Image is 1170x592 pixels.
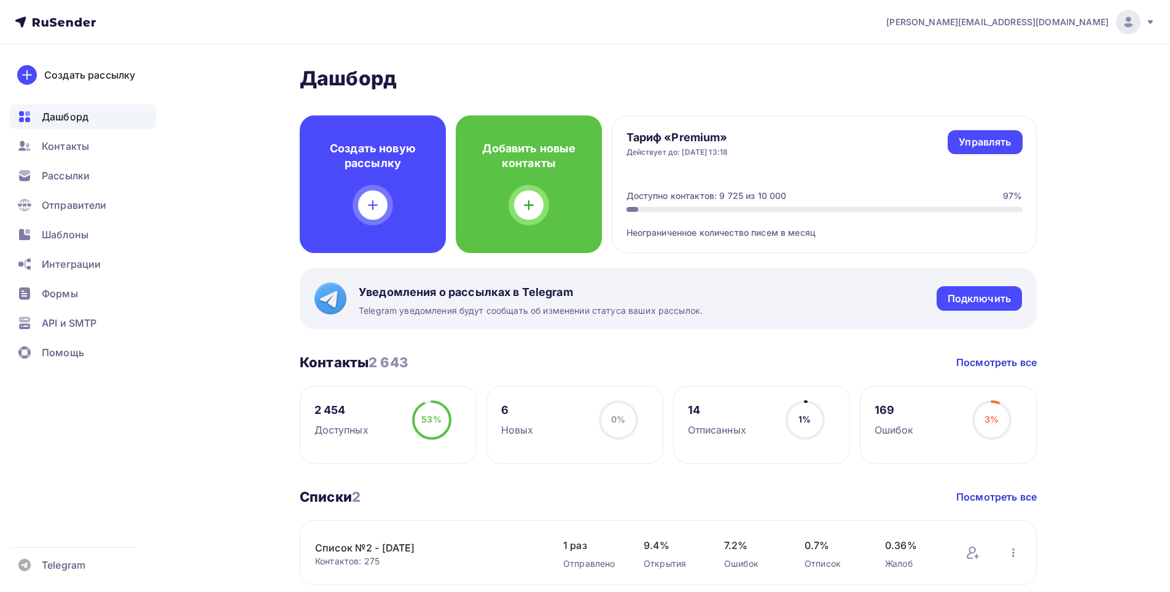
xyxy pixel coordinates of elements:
a: Контакты [10,134,156,158]
div: Доступных [314,423,369,437]
div: Неограниченное количество писем в месяц [626,212,1023,239]
span: Контакты [42,139,89,154]
h4: Тариф «Premium» [626,130,728,145]
span: 7.2% [724,538,780,553]
h4: Добавить новые контакты [475,141,582,171]
span: 1% [798,414,811,424]
h2: Дашборд [300,66,1037,91]
span: API и SMTP [42,316,96,330]
div: Создать рассылку [44,68,135,82]
span: 1 раз [563,538,619,553]
a: Посмотреть все [956,489,1037,504]
a: Рассылки [10,163,156,188]
h3: Контакты [300,354,408,371]
div: Контактов: 275 [315,555,539,567]
a: [PERSON_NAME][EMAIL_ADDRESS][DOMAIN_NAME] [886,10,1155,34]
span: 9.4% [644,538,700,553]
div: 97% [1003,190,1022,202]
div: Ошибок [875,423,914,437]
a: Формы [10,281,156,306]
span: 53% [421,414,441,424]
div: 6 [501,403,534,418]
a: Список №2 - [DATE] [315,540,524,555]
a: Дашборд [10,104,156,129]
div: Жалоб [885,558,941,570]
div: Отправлено [563,558,619,570]
span: Помощь [42,345,84,360]
div: Открытия [644,558,700,570]
div: Отписанных [688,423,746,437]
h4: Создать новую рассылку [319,141,426,171]
div: Новых [501,423,534,437]
span: Рассылки [42,168,90,183]
span: [PERSON_NAME][EMAIL_ADDRESS][DOMAIN_NAME] [886,16,1109,28]
div: Отписок [805,558,860,570]
div: 14 [688,403,746,418]
span: Интеграции [42,257,101,271]
span: 0.36% [885,538,941,553]
a: Шаблоны [10,222,156,247]
span: 2 643 [369,354,408,370]
div: Действует до: [DATE] 13:18 [626,147,728,157]
div: 169 [875,403,914,418]
a: Отправители [10,193,156,217]
span: Уведомления о рассылках в Telegram [359,285,703,300]
div: Управлять [959,135,1011,149]
h3: Списки [300,488,361,505]
div: Доступно контактов: 9 725 из 10 000 [626,190,787,202]
div: 2 454 [314,403,369,418]
a: Посмотреть все [956,355,1037,370]
span: Telegram [42,558,85,572]
span: 0% [611,414,625,424]
span: 0.7% [805,538,860,553]
span: Формы [42,286,78,301]
div: Ошибок [724,558,780,570]
span: Шаблоны [42,227,88,242]
span: Дашборд [42,109,88,124]
span: 2 [352,489,361,505]
div: Подключить [948,292,1011,306]
span: 3% [985,414,999,424]
span: Telegram уведомления будут сообщать об изменении статуса ваших рассылок. [359,305,703,317]
span: Отправители [42,198,107,212]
